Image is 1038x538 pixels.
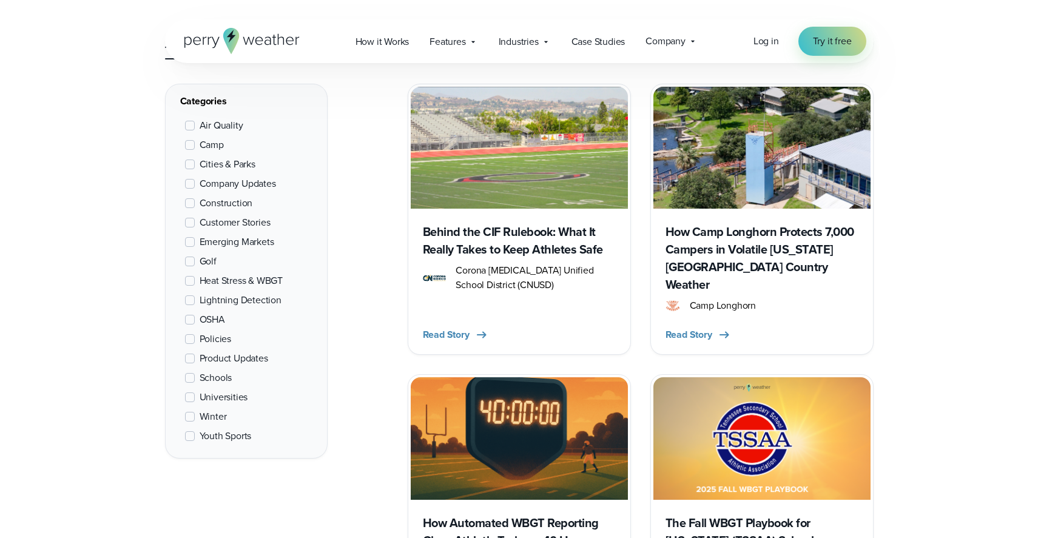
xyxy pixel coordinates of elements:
a: How it Works [345,29,420,54]
img: TSSAA Tennessee [653,377,871,499]
span: Features [430,35,465,49]
span: How it Works [356,35,409,49]
span: Construction [200,196,253,210]
img: corona norco unified school district [423,271,447,285]
h3: Behind the CIF Rulebook: What It Really Takes to Keep Athletes Safe [423,223,616,258]
span: Camp Longhorn [690,298,756,313]
span: Youth Sports [200,429,252,443]
span: Air Quality [200,118,243,133]
span: Emerging Markets [200,235,274,249]
span: Lightning Detection [200,293,281,308]
img: camp longhorn [666,298,680,313]
a: Log in [753,34,779,49]
span: Cities & Parks [200,157,255,172]
button: Read Story [423,328,489,342]
span: Product Updates [200,351,268,366]
span: Industries [499,35,539,49]
a: Case Studies [561,29,636,54]
a: Camp Longhorn How Camp Longhorn Protects 7,000 Campers in Volatile [US_STATE][GEOGRAPHIC_DATA] Co... [650,84,874,355]
span: Policies [200,332,231,346]
img: Athletic trainers wbgt reporting [411,377,628,499]
span: OSHA [200,312,225,327]
span: Company [645,34,686,49]
button: Read Story [666,328,732,342]
span: Company Updates [200,177,276,191]
a: Corona Norco Behind the CIF Rulebook: What It Really Takes to Keep Athletes Safe corona norco uni... [408,84,631,355]
span: Heat Stress & WBGT [200,274,283,288]
img: Camp Longhorn [653,87,871,209]
span: Corona [MEDICAL_DATA] Unified School District (CNUSD) [456,263,615,292]
span: Log in [753,34,779,48]
a: Try it free [798,27,866,56]
span: Winter [200,409,227,424]
span: Camp [200,138,224,152]
h3: How Camp Longhorn Protects 7,000 Campers in Volatile [US_STATE][GEOGRAPHIC_DATA] Country Weather [666,223,858,294]
span: Golf [200,254,217,269]
span: Read Story [666,328,712,342]
span: Read Story [423,328,470,342]
span: Customer Stories [200,215,271,230]
img: Corona Norco [411,87,628,209]
span: Case Studies [571,35,625,49]
span: Try it free [813,34,852,49]
span: Schools [200,371,232,385]
div: Categories [180,94,312,109]
span: Universities [200,390,248,405]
